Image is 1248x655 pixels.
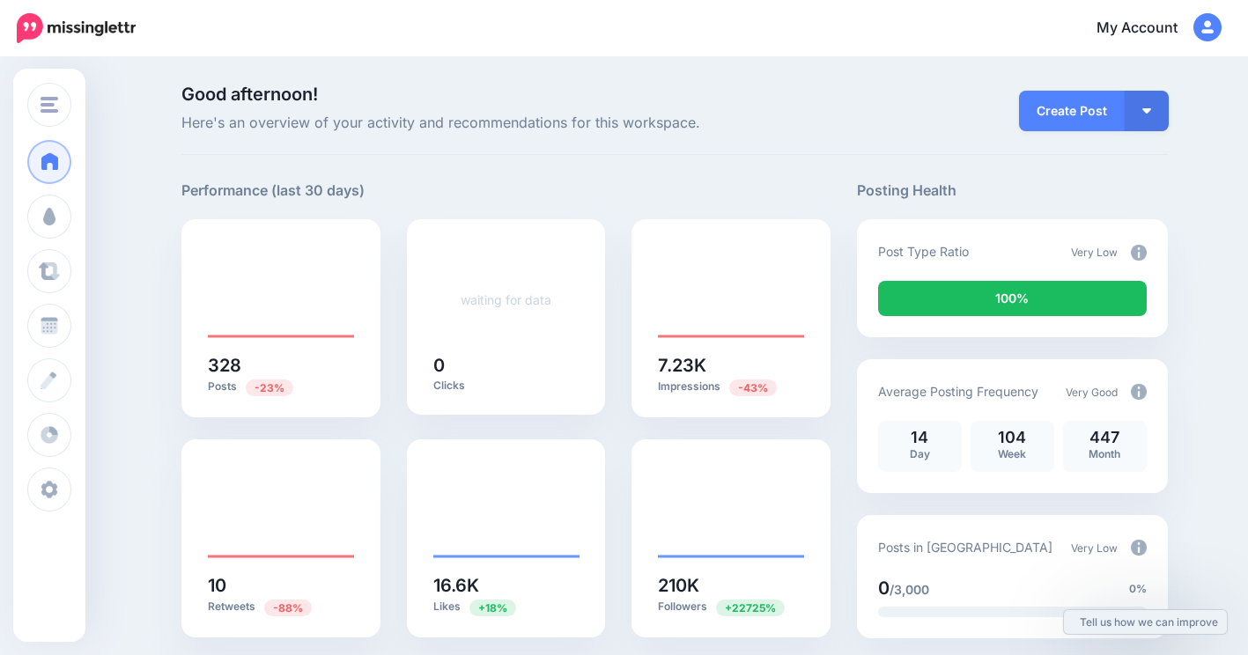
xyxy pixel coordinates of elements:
[1089,447,1120,460] span: Month
[181,180,365,202] h5: Performance (last 30 days)
[181,84,318,105] span: Good afternoon!
[729,379,777,396] span: Previous period: 12.8K
[1071,246,1118,259] span: Very Low
[1131,384,1147,400] img: info-circle-grey.png
[887,430,953,445] p: 14
[890,582,929,597] span: /3,000
[716,600,785,616] span: Previous period: 921
[857,180,1168,202] h5: Posting Health
[41,97,58,113] img: menu.png
[461,292,551,307] a: waiting for data
[1066,386,1118,399] span: Very Good
[658,599,804,615] p: Followers
[1129,580,1147,598] span: 0%
[1072,430,1138,445] p: 447
[433,357,580,374] h5: 0
[1131,540,1147,556] img: info-circle-grey.png
[17,13,136,43] img: Missinglettr
[469,600,516,616] span: Previous period: 14.1K
[878,281,1147,316] div: 100% of your posts in the last 30 days were manually created (i.e. were not from Drip Campaigns o...
[1019,91,1125,131] a: Create Post
[878,241,969,261] p: Post Type Ratio
[208,599,354,615] p: Retweets
[208,577,354,594] h5: 10
[1071,541,1118,555] span: Very Low
[1064,610,1227,634] a: Tell us how we can improve
[1142,108,1151,114] img: arrow-down-white.png
[998,447,1026,460] span: Week
[208,379,354,395] p: Posts
[1131,245,1147,261] img: info-circle-grey.png
[878,578,890,599] span: 0
[878,381,1038,401] p: Average Posting Frequency
[246,379,293,396] span: Previous period: 427
[433,577,580,594] h5: 16.6K
[433,599,580,615] p: Likes
[181,112,831,135] span: Here's an overview of your activity and recommendations for this workspace.
[433,379,580,393] p: Clicks
[208,357,354,374] h5: 328
[910,447,930,460] span: Day
[878,537,1052,557] p: Posts in [GEOGRAPHIC_DATA]
[979,430,1045,445] p: 104
[658,379,804,395] p: Impressions
[658,577,804,594] h5: 210K
[658,357,804,374] h5: 7.23K
[1079,7,1222,50] a: My Account
[264,600,312,616] span: Previous period: 81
